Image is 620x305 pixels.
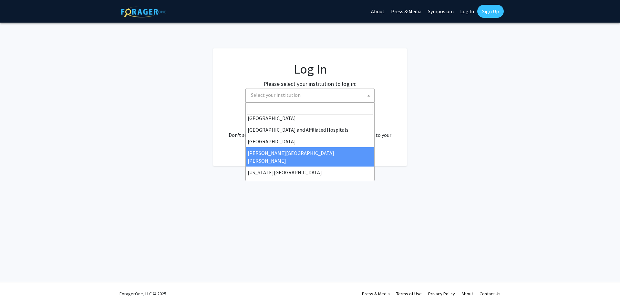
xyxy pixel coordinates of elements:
[226,61,394,77] h1: Log In
[247,104,373,115] input: Search
[477,5,504,18] a: Sign Up
[263,79,356,88] label: Please select your institution to log in:
[362,291,390,297] a: Press & Media
[246,136,374,147] li: [GEOGRAPHIC_DATA]
[246,147,374,167] li: [PERSON_NAME][GEOGRAPHIC_DATA][PERSON_NAME]
[245,88,375,103] span: Select your institution
[428,291,455,297] a: Privacy Policy
[246,124,374,136] li: [GEOGRAPHIC_DATA] and Affiliated Hospitals
[461,291,473,297] a: About
[119,282,166,305] div: ForagerOne, LLC © 2025
[248,88,374,102] span: Select your institution
[480,291,501,297] a: Contact Us
[246,167,374,178] li: [US_STATE][GEOGRAPHIC_DATA]
[246,178,374,190] li: [PERSON_NAME][GEOGRAPHIC_DATA]
[226,116,394,147] div: No account? . Don't see your institution? about bringing ForagerOne to your institution.
[251,92,301,98] span: Select your institution
[5,276,27,300] iframe: Chat
[396,291,422,297] a: Terms of Use
[246,112,374,124] li: [GEOGRAPHIC_DATA]
[121,6,166,17] img: ForagerOne Logo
